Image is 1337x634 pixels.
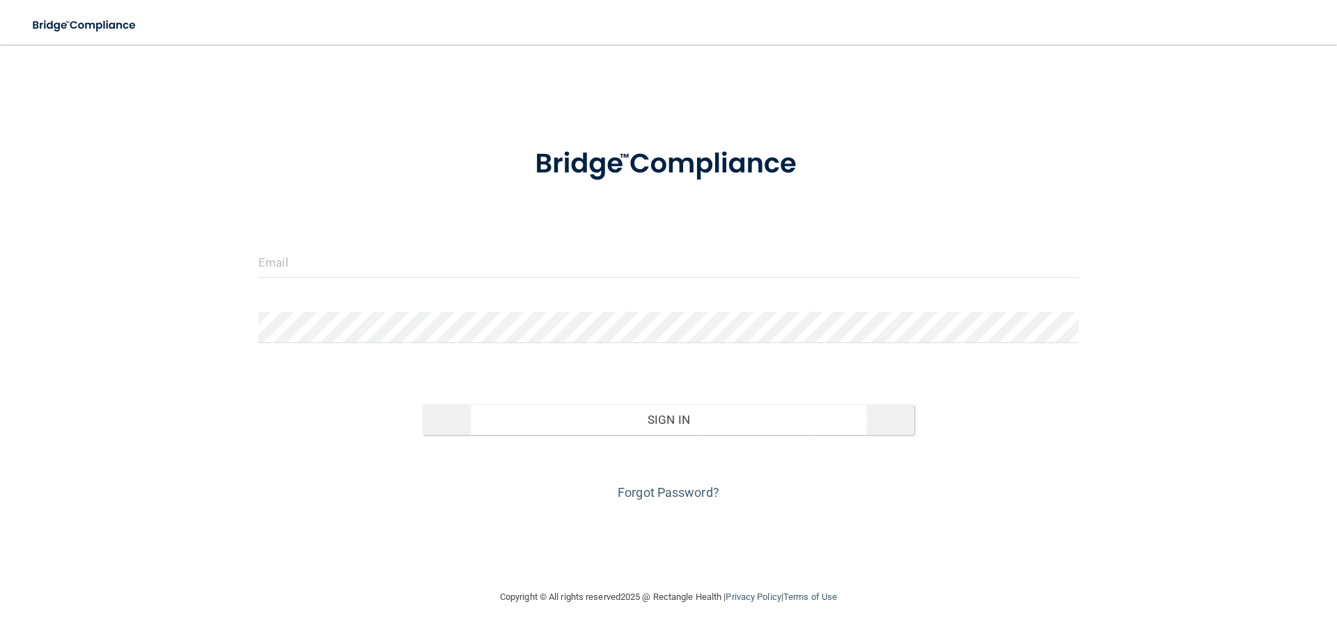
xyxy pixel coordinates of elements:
[783,592,837,602] a: Terms of Use
[726,592,781,602] a: Privacy Policy
[618,485,719,500] a: Forgot Password?
[506,128,831,200] img: bridge_compliance_login_screen.278c3ca4.svg
[21,11,149,40] img: bridge_compliance_login_screen.278c3ca4.svg
[423,404,915,435] button: Sign In
[258,246,1079,278] input: Email
[414,575,923,619] div: Copyright © All rights reserved 2025 @ Rectangle Health | |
